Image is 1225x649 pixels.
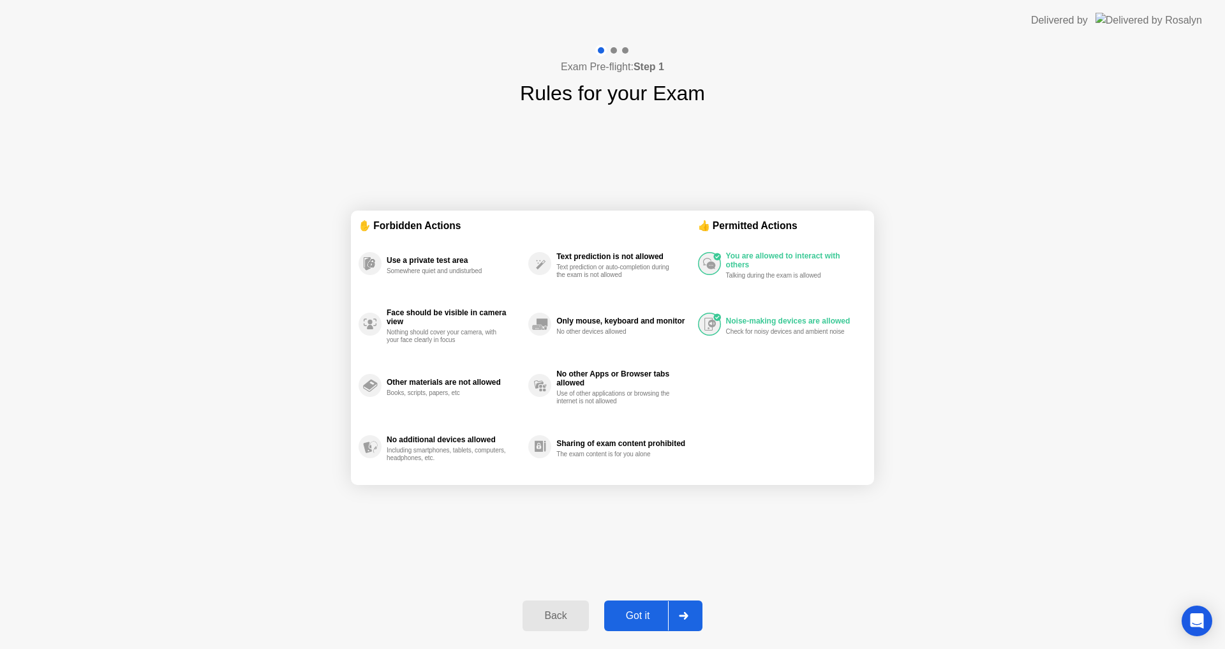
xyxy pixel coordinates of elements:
div: Use of other applications or browsing the internet is not allowed [556,390,677,405]
div: No other devices allowed [556,328,677,336]
div: Sharing of exam content prohibited [556,439,691,448]
div: Talking during the exam is allowed [726,272,847,280]
div: Only mouse, keyboard and monitor [556,317,691,325]
div: You are allowed to interact with others [726,251,860,269]
div: Open Intercom Messenger [1182,606,1212,636]
div: No additional devices allowed [387,435,522,444]
h1: Rules for your Exam [520,78,705,108]
div: Including smartphones, tablets, computers, headphones, etc. [387,447,507,462]
div: Use a private test area [387,256,522,265]
div: Nothing should cover your camera, with your face clearly in focus [387,329,507,344]
div: Noise-making devices are allowed [726,317,860,325]
div: Other materials are not allowed [387,378,522,387]
div: Got it [608,610,668,622]
div: Text prediction or auto-completion during the exam is not allowed [556,264,677,279]
div: No other Apps or Browser tabs allowed [556,369,691,387]
b: Step 1 [634,61,664,72]
div: Books, scripts, papers, etc [387,389,507,397]
div: Face should be visible in camera view [387,308,522,326]
div: Back [526,610,584,622]
div: Text prediction is not allowed [556,252,691,261]
div: ✋ Forbidden Actions [359,218,698,233]
div: Delivered by [1031,13,1088,28]
div: The exam content is for you alone [556,451,677,458]
div: Check for noisy devices and ambient noise [726,328,847,336]
div: Somewhere quiet and undisturbed [387,267,507,275]
button: Got it [604,601,702,631]
button: Back [523,601,588,631]
div: 👍 Permitted Actions [698,218,866,233]
h4: Exam Pre-flight: [561,59,664,75]
img: Delivered by Rosalyn [1095,13,1202,27]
